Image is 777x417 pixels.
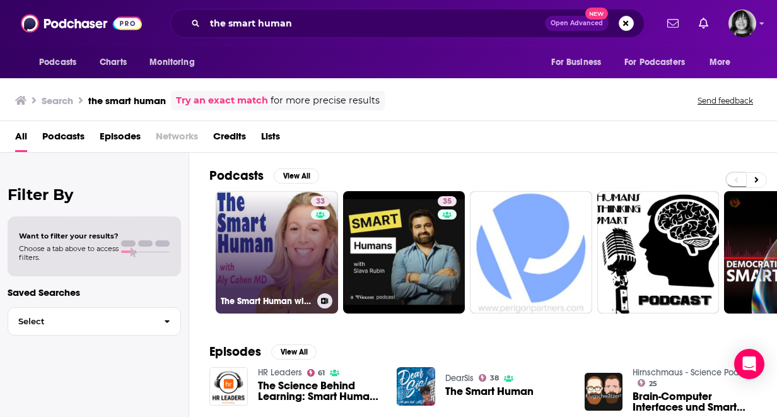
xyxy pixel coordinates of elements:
a: Brain-Computer Interfaces und Smart Human [633,391,757,413]
button: View All [274,168,319,184]
span: 33 [316,196,325,208]
span: Monitoring [149,54,194,71]
a: Try an exact match [176,93,268,108]
span: New [585,8,608,20]
div: Open Intercom Messenger [734,349,764,379]
button: Show profile menu [728,9,756,37]
h3: the smart human [88,95,166,107]
span: Open Advanced [551,20,603,26]
a: 33The Smart Human with [PERSON_NAME] [216,191,338,314]
button: Select [8,307,181,336]
button: View All [271,344,317,360]
a: Lists [261,126,280,152]
a: Hirnschmaus - Science Podcast [633,367,756,378]
button: open menu [542,50,617,74]
a: All [15,126,27,152]
img: User Profile [728,9,756,37]
h3: Search [42,95,73,107]
input: Search podcasts, credits, & more... [205,13,545,33]
a: 33 [311,196,330,206]
a: Credits [213,126,246,152]
a: Show notifications dropdown [662,13,684,34]
img: The Smart Human [397,367,435,406]
button: open menu [141,50,211,74]
span: Charts [100,54,127,71]
a: EpisodesView All [209,344,317,360]
a: 61 [307,369,325,377]
h2: Filter By [8,185,181,204]
span: 61 [318,370,325,376]
button: open menu [30,50,93,74]
span: Logged in as parkdalepublicity1 [728,9,756,37]
span: Podcasts [39,54,76,71]
span: Choose a tab above to access filters. [19,244,119,262]
a: Show notifications dropdown [694,13,713,34]
button: open menu [701,50,747,74]
div: Search podcasts, credits, & more... [170,9,645,38]
a: 35 [438,196,457,206]
span: Networks [156,126,198,152]
button: Open AdvancedNew [545,16,609,31]
span: For Business [551,54,601,71]
button: open menu [616,50,703,74]
a: 35 [343,191,465,314]
img: The Science Behind Learning: Smart Human Interactions [209,367,248,406]
h2: Episodes [209,344,261,360]
a: 25 [638,379,657,387]
span: More [710,54,731,71]
a: PodcastsView All [209,168,319,184]
a: HR Leaders [258,367,302,378]
span: Want to filter your results? [19,232,119,240]
h3: The Smart Human with [PERSON_NAME] [221,296,312,307]
span: Select [8,317,154,326]
img: Podchaser - Follow, Share and Rate Podcasts [21,11,142,35]
h2: Podcasts [209,168,264,184]
span: for more precise results [271,93,380,108]
a: The Smart Human [445,386,534,397]
span: For Podcasters [624,54,685,71]
span: 38 [490,375,499,381]
a: Episodes [100,126,141,152]
a: The Science Behind Learning: Smart Human Interactions [258,380,382,402]
p: Saved Searches [8,286,181,298]
button: Send feedback [694,95,757,106]
a: Podcasts [42,126,85,152]
a: Charts [91,50,134,74]
span: 35 [443,196,452,208]
img: Brain-Computer Interfaces und Smart Human [585,373,623,411]
a: 38 [479,374,499,382]
a: DearSis [445,373,474,384]
span: 25 [649,381,657,387]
